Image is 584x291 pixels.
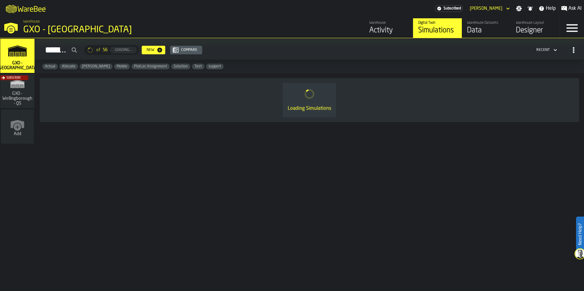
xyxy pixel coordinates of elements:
[14,131,21,136] span: Add
[560,18,584,38] label: button-toggle-Menu
[192,64,204,69] span: Test
[171,64,190,69] span: Solution
[0,39,35,74] a: link-to-/wh/i/a3c616c1-32a4-47e6-8ca0-af4465b04030/simulations
[511,18,560,38] a: link-to-/wh/i/a3c616c1-32a4-47e6-8ca0-af4465b04030/designer
[435,5,462,12] a: link-to-/wh/i/a3c616c1-32a4-47e6-8ca0-af4465b04030/settings/billing
[142,46,165,54] button: button-New
[110,47,137,53] button: button-Loading...
[96,48,100,52] span: of
[467,26,506,35] div: Data
[577,217,583,251] label: Need Help?
[0,74,35,110] a: link-to-/wh/i/21001162-09ea-4ef7-b6e2-1cbc559c2fb7/simulations
[369,21,408,25] div: Warehouse
[206,64,224,69] span: support
[559,5,584,12] label: button-toggle-Ask AI
[443,6,461,11] span: Subscribed
[418,21,457,25] div: Digital Twin
[467,21,506,25] div: Warehouse Datasets
[1,110,34,145] a: link-to-/wh/new
[179,48,200,52] div: Compare
[80,64,112,69] span: Jade
[42,64,58,69] span: Actual
[536,48,550,52] div: DropdownMenuValue-4
[435,5,462,12] div: Menu Subscription
[369,26,408,35] div: Activity
[40,78,579,122] div: ItemListCard-
[470,6,502,11] div: DropdownMenuValue-Jade Webb
[413,18,462,38] a: link-to-/wh/i/a3c616c1-32a4-47e6-8ca0-af4465b04030/simulations
[418,26,457,35] div: Simulations
[35,38,584,60] h2: button-Simulations
[6,76,21,80] span: Subscribe
[82,45,142,55] div: ButtonLoadMore-Loading...-Prev-First-Last
[364,18,413,38] a: link-to-/wh/i/a3c616c1-32a4-47e6-8ca0-af4465b04030/feed/
[467,5,511,12] div: DropdownMenuValue-Jade Webb
[114,64,130,69] span: Mobile
[546,5,556,12] span: Help
[525,5,536,12] label: button-toggle-Notifications
[568,5,582,12] span: Ask AI
[60,64,78,69] span: Allocate
[513,5,524,12] label: button-toggle-Settings
[144,48,157,52] div: New
[132,64,170,69] span: PickLoc Assignment
[170,46,202,54] button: button-Compare
[112,48,134,52] div: Loading...
[536,5,558,12] label: button-toggle-Help
[516,26,555,35] div: Designer
[462,18,511,38] a: link-to-/wh/i/a3c616c1-32a4-47e6-8ca0-af4465b04030/data
[516,21,555,25] div: Warehouse Layout
[534,46,558,54] div: DropdownMenuValue-4
[23,24,188,35] div: GXO - [GEOGRAPHIC_DATA]
[23,20,40,24] span: Warehouse
[103,48,108,52] span: 56
[288,105,331,112] div: Loading Simulations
